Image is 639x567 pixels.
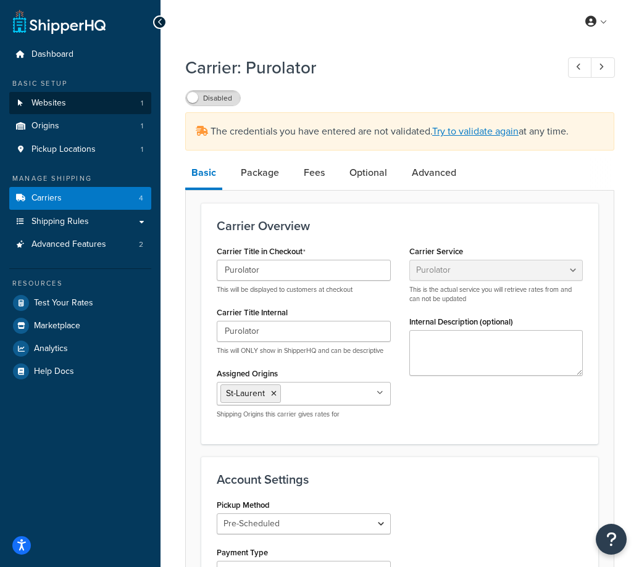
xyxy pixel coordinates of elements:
div: Basic Setup [9,78,151,89]
a: Basic [185,158,222,190]
p: This will be displayed to customers at checkout [217,285,391,294]
label: Carrier Service [409,247,463,256]
a: Carriers4 [9,187,151,210]
a: Previous Record [568,57,592,78]
span: 1 [141,98,143,109]
div: Manage Shipping [9,173,151,184]
a: Websites1 [9,92,151,115]
li: Websites [9,92,151,115]
p: Shipping Origins this carrier gives rates for [217,410,391,419]
a: Dashboard [9,43,151,66]
a: Pickup Locations1 [9,138,151,161]
a: Test Your Rates [9,292,151,314]
p: This is the actual service you will retrieve rates from and can not be updated [409,285,583,304]
li: Carriers [9,187,151,210]
button: Open Resource Center [596,524,627,555]
li: Origins [9,115,151,138]
a: Advanced Features2 [9,233,151,256]
label: Payment Type [217,548,268,557]
span: Marketplace [34,321,80,331]
span: St-Laurent [226,387,265,400]
span: 1 [141,121,143,131]
a: Help Docs [9,360,151,383]
a: Fees [298,158,331,188]
h3: Carrier Overview [217,219,583,233]
a: Marketplace [9,315,151,337]
label: Carrier Title Internal [217,308,288,317]
span: The credentials you have entered are not validated. at any time. [211,124,569,138]
label: Carrier Title in Checkout [217,247,306,257]
a: Package [235,158,285,188]
span: 2 [139,239,143,250]
div: Resources [9,278,151,289]
span: Origins [31,121,59,131]
span: Websites [31,98,66,109]
span: Dashboard [31,49,73,60]
label: Pickup Method [217,500,270,510]
span: Shipping Rules [31,217,89,227]
a: Shipping Rules [9,210,151,233]
span: 4 [139,193,143,204]
li: Pickup Locations [9,138,151,161]
label: Disabled [186,91,240,106]
li: Advanced Features [9,233,151,256]
a: Advanced [406,158,462,188]
h1: Carrier: Purolator [185,56,545,80]
a: Try to validate again [432,124,519,138]
span: Carriers [31,193,62,204]
span: Advanced Features [31,239,106,250]
a: Optional [343,158,393,188]
label: Internal Description (optional) [409,317,513,326]
span: 1 [141,144,143,155]
h3: Account Settings [217,473,583,486]
p: This will ONLY show in ShipperHQ and can be descriptive [217,346,391,355]
a: Origins1 [9,115,151,138]
label: Assigned Origins [217,369,278,378]
span: Analytics [34,344,68,354]
span: Help Docs [34,366,74,377]
a: Next Record [591,57,615,78]
a: Analytics [9,337,151,360]
span: Test Your Rates [34,298,93,308]
span: Pickup Locations [31,144,96,155]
